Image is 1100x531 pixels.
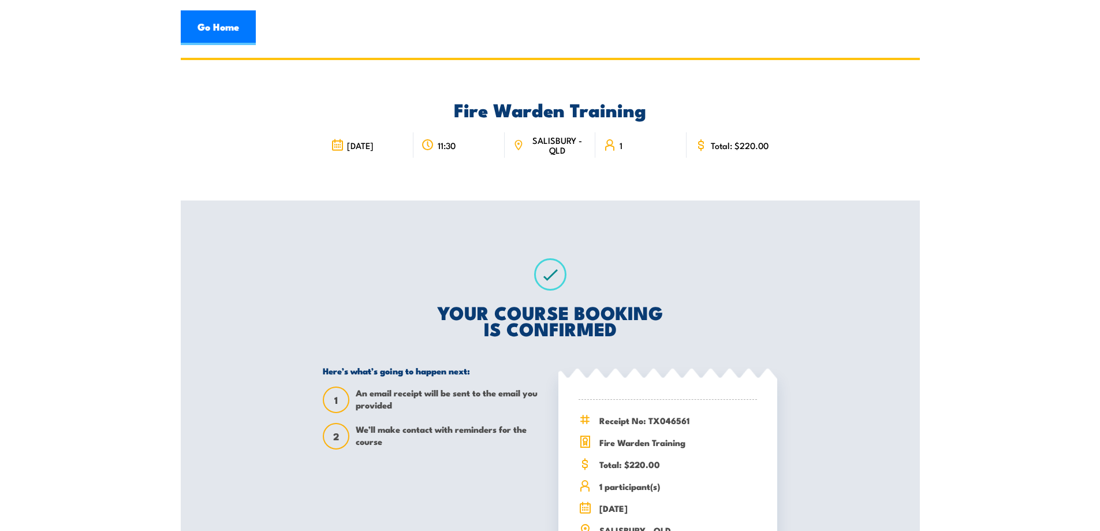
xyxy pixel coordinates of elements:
[323,365,542,376] h5: Here’s what’s going to happen next:
[599,436,757,449] span: Fire Warden Training
[599,480,757,493] span: 1 participant(s)
[438,140,456,150] span: 11:30
[181,10,256,45] a: Go Home
[620,140,622,150] span: 1
[711,140,769,150] span: Total: $220.00
[599,414,757,427] span: Receipt No: TX046561
[324,394,348,406] span: 1
[356,423,542,450] span: We’ll make contact with reminders for the course
[323,101,777,117] h2: Fire Warden Training
[599,502,757,515] span: [DATE]
[323,304,777,336] h2: YOUR COURSE BOOKING IS CONFIRMED
[527,135,587,155] span: SALISBURY - QLD
[356,387,542,413] span: An email receipt will be sent to the email you provided
[599,458,757,471] span: Total: $220.00
[347,140,374,150] span: [DATE]
[324,430,348,443] span: 2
